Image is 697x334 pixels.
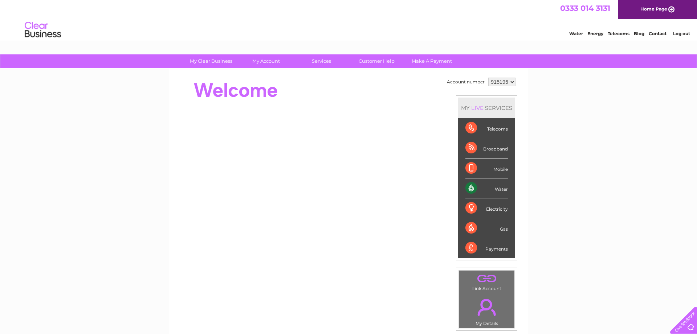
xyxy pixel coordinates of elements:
[608,31,629,36] a: Telecoms
[560,4,610,13] a: 0333 014 3131
[292,54,351,68] a: Services
[445,76,486,88] td: Account number
[465,178,508,198] div: Water
[347,54,407,68] a: Customer Help
[461,272,513,285] a: .
[587,31,603,36] a: Energy
[569,31,583,36] a: Water
[465,198,508,218] div: Electricity
[402,54,462,68] a: Make A Payment
[470,104,485,111] div: LIVE
[465,238,508,258] div: Payments
[634,31,644,36] a: Blog
[458,293,515,328] td: My Details
[461,294,513,320] a: .
[458,270,515,293] td: Link Account
[465,138,508,158] div: Broadband
[24,19,61,41] img: logo.png
[181,54,241,68] a: My Clear Business
[465,218,508,238] div: Gas
[465,118,508,138] div: Telecoms
[649,31,667,36] a: Contact
[178,4,521,35] div: Clear Business is a trading name of Verastar Limited (registered in [GEOGRAPHIC_DATA] No. 3667643...
[465,158,508,178] div: Mobile
[673,31,690,36] a: Log out
[458,98,515,118] div: MY SERVICES
[236,54,296,68] a: My Account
